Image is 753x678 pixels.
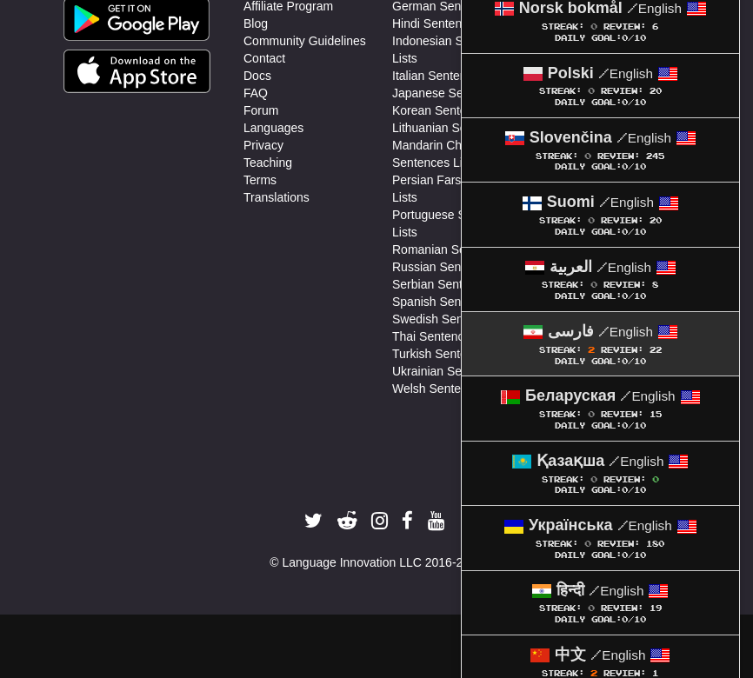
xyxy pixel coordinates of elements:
a: Portuguese Sentences Lists [392,206,541,241]
span: Review: [597,151,640,161]
a: Terms [243,171,277,189]
small: English [620,389,675,403]
a: Hindi Sentences Lists [392,15,510,32]
span: 0 [622,291,628,301]
a: Suomi /English Streak: 0 Review: 20 Daily Goal:0/10 [462,183,739,246]
a: Serbian Sentences Lists [392,276,523,293]
a: Polski /English Streak: 0 Review: 20 Daily Goal:0/10 [462,54,739,117]
span: / [620,388,631,403]
strong: Українська [529,516,613,534]
a: Translations [243,189,310,206]
a: العربية /English Streak: 0 Review: 8 Daily Goal:0/10 [462,248,739,311]
span: 0 [622,227,628,236]
span: Review: [601,409,643,419]
span: Streak: [542,280,584,289]
span: 0 [590,279,597,289]
a: FAQ [243,84,268,102]
span: Streak: [536,539,578,548]
span: 0 [588,215,595,225]
span: Review: [603,475,646,484]
a: Welsh Sentences Lists [392,380,515,397]
div: Daily Goal: /10 [479,33,722,44]
span: 0 [590,21,597,31]
span: 0 [622,615,628,624]
span: / [589,582,600,598]
a: Swedish Sentences Lists [392,310,528,328]
div: Daily Goal: /10 [479,615,722,626]
a: Community Guidelines [243,32,366,50]
span: / [617,517,629,533]
a: Languages [243,119,303,136]
span: Review: [601,86,643,96]
span: Streak: [539,86,582,96]
span: Review: [597,539,640,548]
span: 0 [652,474,659,484]
small: English [627,1,682,16]
span: 0 [584,150,591,161]
a: Turkish Sentences Lists [392,345,521,362]
span: 0 [622,162,628,171]
span: / [596,259,608,275]
a: Беларуская /English Streak: 0 Review: 15 Daily Goal:0/10 [462,376,739,440]
span: Review: [603,22,646,31]
div: Daily Goal: /10 [479,485,722,496]
a: Spanish Sentences Lists [392,293,525,310]
strong: Slovenčina [530,129,612,146]
strong: فارسی [548,322,594,340]
a: Teaching [243,154,292,171]
span: 1 [652,668,658,678]
span: 0 [588,85,595,96]
small: English [589,583,643,598]
span: / [590,647,602,662]
span: Streak: [539,409,582,419]
a: Persian Farsi Sentences Lists [392,171,541,206]
span: Review: [603,668,646,678]
a: Korean Sentences Lists [392,102,521,119]
span: 2 [590,668,597,678]
a: Қазақша /English Streak: 0 Review: 0 Daily Goal:0/10 [462,442,739,505]
strong: Қазақша [536,452,604,469]
span: 6 [652,22,658,31]
strong: Беларуская [525,387,616,404]
span: Streak: [536,151,578,161]
span: 0 [588,602,595,613]
span: 8 [652,280,658,289]
span: 0 [622,485,628,495]
a: Forum [243,102,278,119]
span: 15 [650,409,662,419]
div: © Language Innovation LLC 2016-2025 [63,554,690,571]
a: Romanian Sentences Lists [392,241,537,258]
span: 0 [584,538,591,548]
span: Streak: [539,603,582,613]
span: / [599,194,610,209]
span: 180 [646,539,664,548]
a: Japanese Sentences Lists [392,84,534,102]
span: Streak: [539,216,582,225]
a: Lithuanian Sentences Lists [392,119,537,136]
span: / [609,453,620,469]
span: 20 [650,86,662,96]
a: Mandarin Chinese Sentences Lists [392,136,541,171]
span: / [598,65,610,81]
span: Review: [601,603,643,613]
span: 0 [590,474,597,484]
span: 19 [650,603,662,613]
div: Daily Goal: /10 [479,421,722,432]
small: English [590,648,645,662]
span: Streak: [539,345,582,355]
small: English [598,324,653,339]
small: English [616,130,671,145]
a: Italian Sentences Lists [392,67,514,84]
span: 0 [588,409,595,419]
span: 0 [622,33,628,43]
span: 22 [650,345,662,355]
small: English [609,454,663,469]
div: Daily Goal: /10 [479,356,722,368]
strong: हिन्दी [556,582,584,599]
span: 0 [622,356,628,366]
span: Streak: [542,22,584,31]
a: فارسی /English Streak: 2 Review: 22 Daily Goal:0/10 [462,312,739,376]
div: Daily Goal: /10 [479,550,722,562]
a: हिन्दी /English Streak: 0 Review: 19 Daily Goal:0/10 [462,571,739,635]
span: 245 [646,151,664,161]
